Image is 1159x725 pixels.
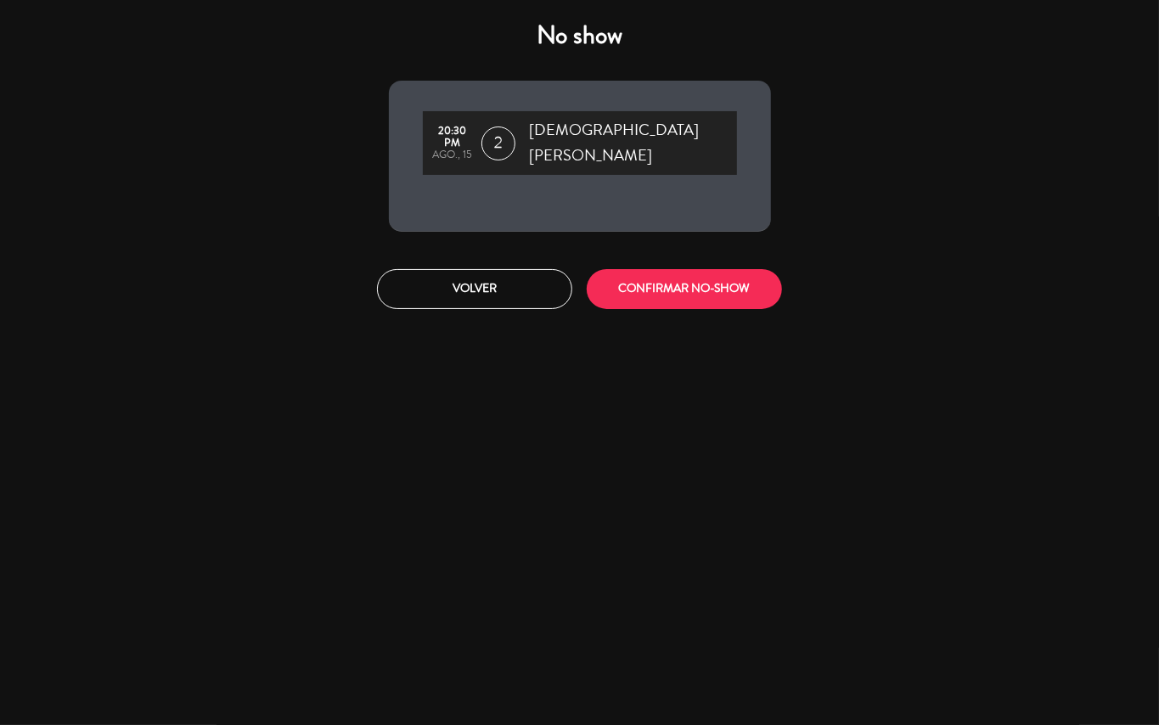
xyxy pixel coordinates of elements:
button: CONFIRMAR NO-SHOW [587,269,782,309]
h4: No show [389,20,771,51]
span: 2 [481,126,515,160]
div: ago., 15 [431,149,474,161]
span: [DEMOGRAPHIC_DATA][PERSON_NAME] [529,118,736,168]
div: 20:30 PM [431,126,474,149]
button: Volver [377,269,572,309]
